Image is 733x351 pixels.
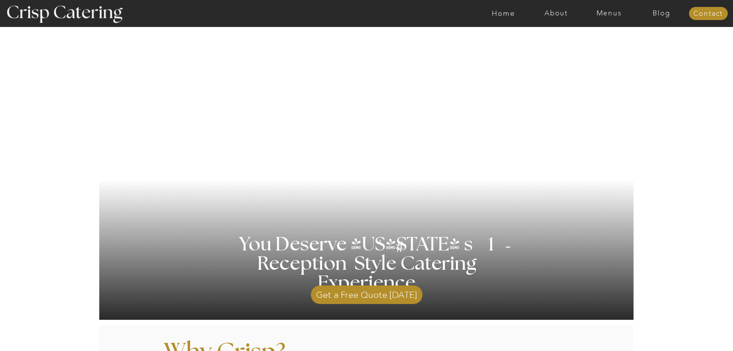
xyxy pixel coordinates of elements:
h3: ' [364,235,396,255]
h1: You Deserve [US_STATE] s 1 Reception Style Catering Experience [212,235,521,293]
a: Get a Free Quote [DATE] [311,282,422,304]
h3: # [379,239,422,262]
a: Home [477,10,530,17]
a: Blog [635,10,688,17]
a: Menus [583,10,635,17]
a: Contact [689,10,728,18]
iframe: podium webchat widget bubble [656,312,733,351]
h3: ' [491,226,513,270]
a: About [530,10,583,17]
